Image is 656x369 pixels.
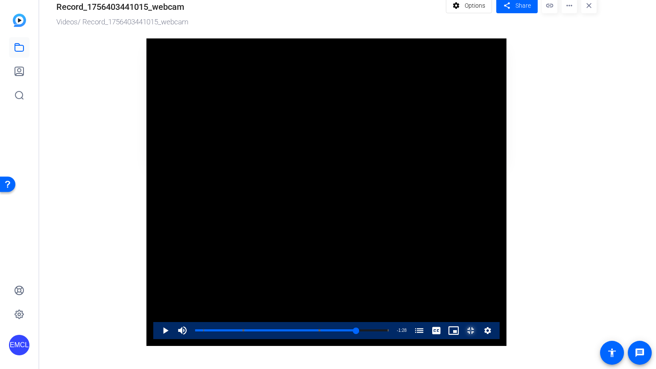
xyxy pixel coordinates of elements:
[635,348,645,358] mat-icon: message
[56,18,78,26] a: Videos
[13,14,26,27] img: blue-gradient.svg
[146,38,507,346] div: Video Player
[515,1,531,10] span: Share
[56,0,184,13] div: Record_1756403441015_webcam
[56,17,442,28] div: / Record_1756403441015_webcam
[607,348,617,358] mat-icon: accessibility
[9,335,29,355] div: EMCL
